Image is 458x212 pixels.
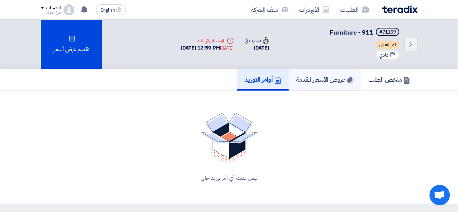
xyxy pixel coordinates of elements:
h5: ملخص الطلب [368,76,410,83]
button: English [96,4,126,15]
a: الطلبات [335,2,374,18]
div: تقديم عرض أسعار [41,20,102,69]
div: الموعد النهائي للرد [181,37,234,44]
a: ملف الشركة [245,2,294,18]
a: أوامر التوريد [237,69,289,91]
div: فرع الخزان [41,11,61,14]
h5: Furniture - 911 [330,28,401,37]
a: عروض الأسعار المقدمة [289,69,361,91]
img: profile_test.png [63,4,74,15]
div: #71159 [379,30,396,35]
div: صدرت في [244,37,269,44]
h5: عروض الأسعار المقدمة [296,76,353,83]
div: [DATE] [220,45,234,52]
div: ليس لديك أي أمر توريد حالي [49,174,409,182]
span: English [100,8,115,13]
span: تم القبول [376,41,399,49]
a: ملخص الطلب [361,69,418,91]
div: الحساب [46,5,61,11]
a: الأوردرات [294,2,335,18]
img: No Quotations Found! [201,113,257,163]
span: Furniture - 911 [330,28,373,37]
div: [DATE] 12:59 PM [181,44,234,52]
img: Teradix logo [382,5,418,13]
div: [DATE] [244,44,269,52]
div: Open chat [429,185,450,205]
h5: أوامر التوريد [244,76,281,83]
span: عادي [379,52,389,58]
